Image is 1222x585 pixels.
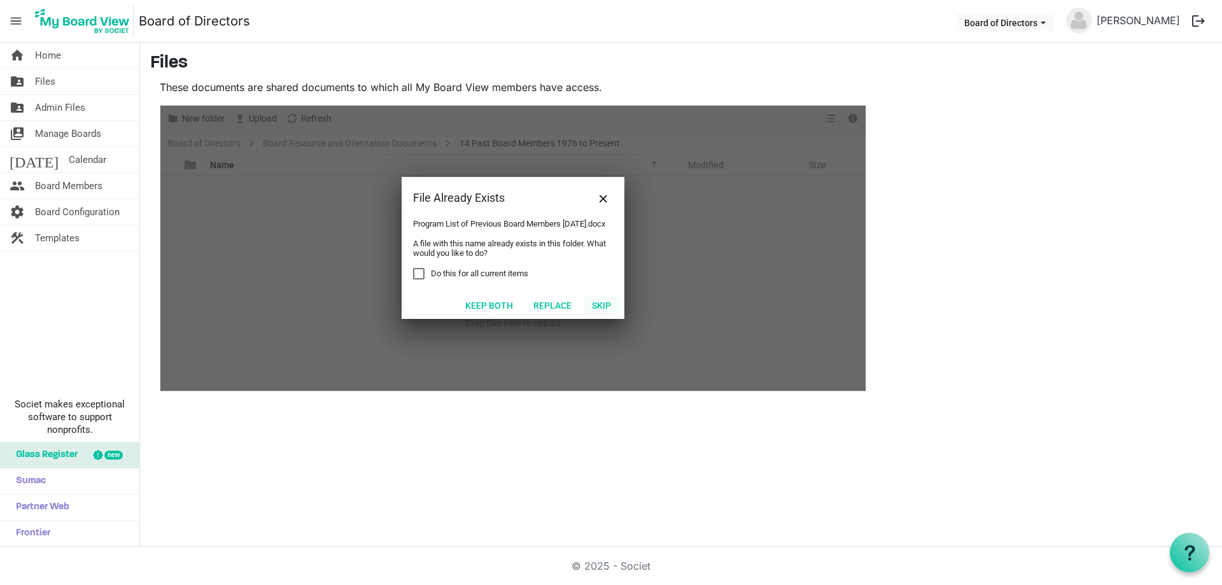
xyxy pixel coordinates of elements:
[35,43,61,68] span: Home
[956,13,1054,31] button: Board of Directors dropdownbutton
[10,95,25,120] span: folder_shared
[31,5,134,37] img: My Board View Logo
[413,188,573,208] div: File Already Exists
[1066,8,1092,33] img: no-profile-picture.svg
[457,296,521,314] button: Keep both
[431,268,528,279] span: Do this for all current items
[10,521,50,546] span: Frontier
[150,53,1212,74] h3: Files
[10,199,25,225] span: settings
[10,495,69,520] span: Partner Web
[139,8,250,34] a: Board of Directors
[1092,8,1185,33] a: [PERSON_NAME]
[35,199,120,225] span: Board Configuration
[31,5,139,37] a: My Board View Logo
[104,451,123,460] div: new
[10,173,25,199] span: people
[413,229,613,268] div: A file with this name already exists in this folder. What would you like to do?
[584,296,619,314] button: Skip
[572,560,650,572] a: © 2025 - Societ
[160,80,866,95] p: These documents are shared documents to which all My Board View members have access.
[402,219,624,291] div: Program List of Previous Board Members [DATE].docx
[10,147,59,173] span: [DATE]
[594,188,613,208] button: Close
[10,69,25,94] span: folder_shared
[35,69,55,94] span: Files
[1185,8,1212,34] button: logout
[35,121,101,146] span: Manage Boards
[35,95,85,120] span: Admin Files
[35,173,102,199] span: Board Members
[10,43,25,68] span: home
[10,121,25,146] span: switch_account
[525,296,580,314] button: Replace
[35,225,80,251] span: Templates
[6,398,134,436] span: Societ makes exceptional software to support nonprofits.
[10,442,78,468] span: Glass Register
[10,225,25,251] span: construction
[4,9,28,33] span: menu
[69,147,106,173] span: Calendar
[10,469,46,494] span: Sumac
